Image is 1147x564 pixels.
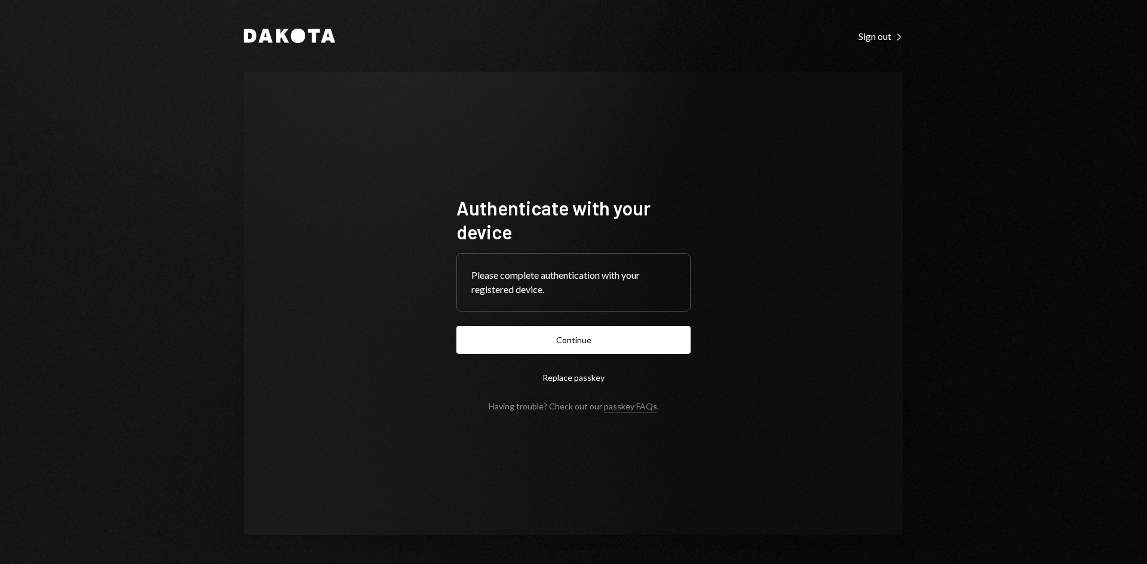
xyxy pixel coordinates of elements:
[456,196,691,244] h1: Authenticate with your device
[858,30,903,42] div: Sign out
[471,268,676,297] div: Please complete authentication with your registered device.
[456,326,691,354] button: Continue
[858,29,903,42] a: Sign out
[456,363,691,392] button: Replace passkey
[489,401,659,411] div: Having trouble? Check out our .
[604,401,657,412] a: passkey FAQs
